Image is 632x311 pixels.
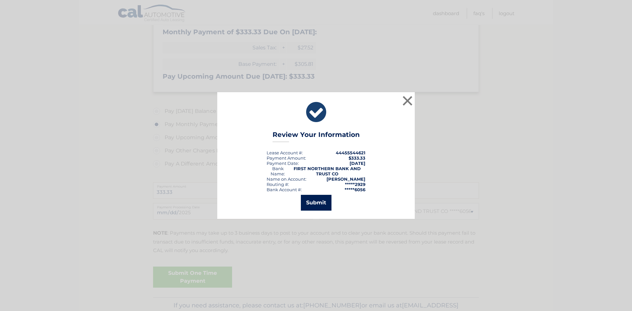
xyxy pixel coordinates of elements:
[267,187,302,192] div: Bank Account #:
[273,131,360,142] h3: Review Your Information
[267,161,298,166] span: Payment Date
[267,161,299,166] div: :
[267,182,289,187] div: Routing #:
[349,155,365,161] span: $333.33
[327,176,365,182] strong: [PERSON_NAME]
[401,94,414,107] button: ×
[301,195,331,211] button: Submit
[267,155,306,161] div: Payment Amount:
[336,150,365,155] strong: 44455544621
[267,166,289,176] div: Bank Name:
[267,176,306,182] div: Name on Account:
[350,161,365,166] span: [DATE]
[294,166,361,176] strong: FIRST NORTHERN BANK AND TRUST CO
[267,150,303,155] div: Lease Account #:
